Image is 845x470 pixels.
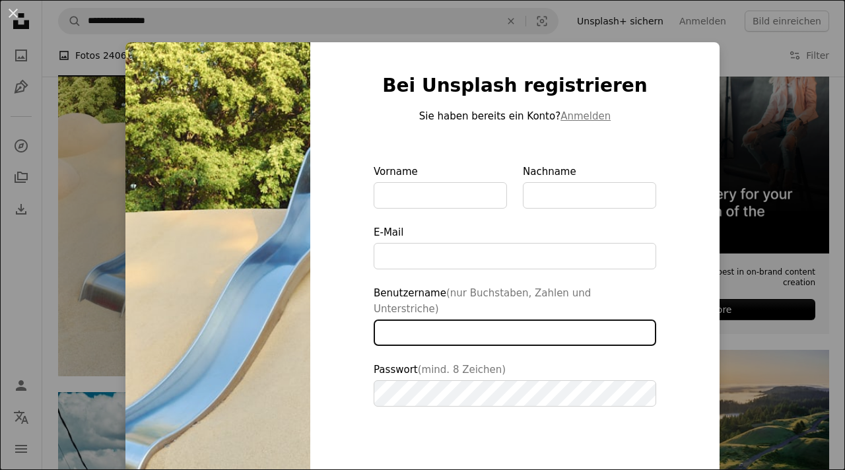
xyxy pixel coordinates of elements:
input: E-Mail [374,243,656,269]
span: (mind. 8 Zeichen) [418,364,506,376]
p: Sie haben bereits ein Konto? [374,108,656,124]
span: (nur Buchstaben, Zahlen und Unterstriche) [374,287,591,315]
button: Anmelden [560,108,611,124]
input: Benutzername(nur Buchstaben, Zahlen und Unterstriche) [374,319,656,346]
label: Benutzername [374,285,656,346]
input: Vorname [374,182,507,209]
h1: Bei Unsplash registrieren [374,74,656,98]
input: Passwort(mind. 8 Zeichen) [374,380,656,407]
input: Nachname [523,182,656,209]
label: Passwort [374,362,656,407]
label: Vorname [374,164,507,209]
label: E-Mail [374,224,656,269]
label: Nachname [523,164,656,209]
